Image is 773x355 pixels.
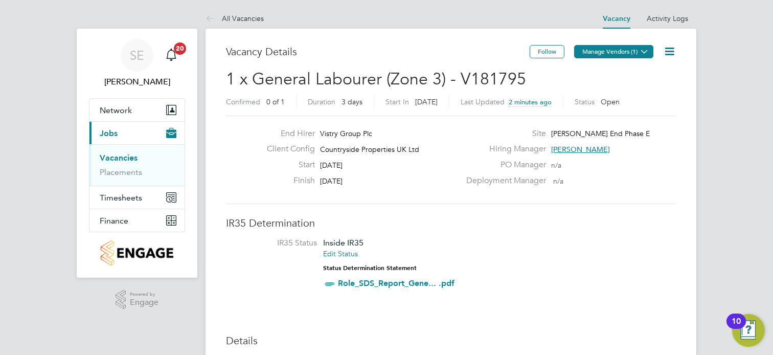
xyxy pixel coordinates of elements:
[647,14,688,23] a: Activity Logs
[89,39,185,88] a: SE[PERSON_NAME]
[603,14,630,23] a: Vacancy
[89,99,185,121] button: Network
[161,39,181,72] a: 20
[460,144,546,154] label: Hiring Manager
[266,97,285,106] span: 0 of 1
[226,97,260,106] label: Confirmed
[116,290,159,309] a: Powered byEngage
[575,97,595,106] label: Status
[100,105,132,115] span: Network
[342,97,362,106] span: 3 days
[461,97,505,106] label: Last Updated
[226,45,530,58] h3: Vacancy Details
[77,29,197,278] nav: Main navigation
[323,249,358,258] a: Edit Status
[415,97,438,106] span: [DATE]
[338,278,454,288] a: Role_SDS_Report_Gene... .pdf
[320,161,343,170] span: [DATE]
[89,144,185,186] div: Jobs
[174,42,186,55] span: 20
[553,176,563,186] span: n/a
[460,128,546,139] label: Site
[551,145,610,154] span: [PERSON_NAME]
[89,76,185,88] span: Sonny Evans
[100,153,138,163] a: Vacancies
[100,216,128,226] span: Finance
[226,69,526,89] span: 1 x General Labourer (Zone 3) - V181795
[509,98,552,106] span: 2 minutes ago
[89,240,185,265] a: Go to home page
[460,175,546,186] label: Deployment Manager
[385,97,409,106] label: Start In
[259,175,315,186] label: Finish
[323,264,417,272] strong: Status Determination Statement
[460,160,546,170] label: PO Manager
[226,334,676,347] h3: Details
[130,298,158,307] span: Engage
[89,209,185,232] button: Finance
[259,144,315,154] label: Client Config
[206,14,264,23] a: All Vacancies
[89,186,185,209] button: Timesheets
[551,161,561,170] span: n/a
[601,97,620,106] span: Open
[320,129,372,138] span: Vistry Group Plc
[308,97,335,106] label: Duration
[236,238,317,249] label: IR35 Status
[320,145,419,154] span: Countryside Properties UK Ltd
[130,290,158,299] span: Powered by
[574,45,653,58] button: Manage Vendors (1)
[259,160,315,170] label: Start
[89,122,185,144] button: Jobs
[530,45,564,58] button: Follow
[732,321,741,335] div: 10
[100,193,142,203] span: Timesheets
[259,128,315,139] label: End Hirer
[320,176,343,186] span: [DATE]
[101,240,173,265] img: countryside-properties-logo-retina.png
[323,238,363,248] span: Inside IR35
[551,129,650,138] span: [PERSON_NAME] End Phase E
[226,216,676,230] h3: IR35 Determination
[732,314,765,347] button: Open Resource Center, 10 new notifications
[100,167,142,177] a: Placements
[130,49,144,62] span: SE
[100,128,118,138] span: Jobs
